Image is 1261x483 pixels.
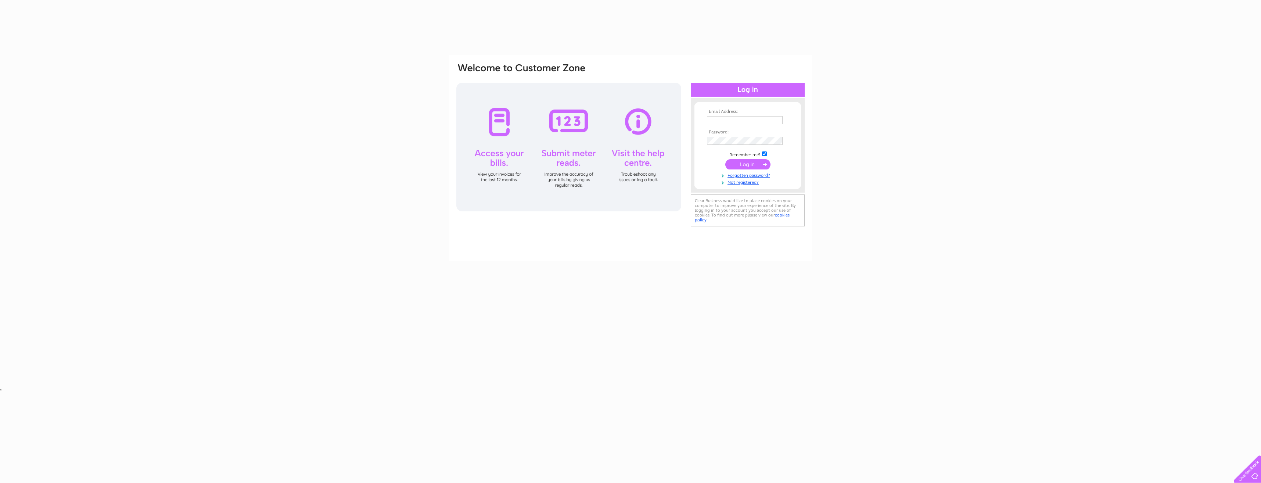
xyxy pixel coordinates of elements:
a: Not registered? [707,178,790,185]
td: Remember me? [705,150,790,158]
div: Clear Business would like to place cookies on your computer to improve your experience of the sit... [691,194,805,226]
input: Submit [725,159,770,169]
a: cookies policy [695,212,790,222]
th: Email Address: [705,109,790,114]
th: Password: [705,130,790,135]
a: Forgotten password? [707,171,790,178]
